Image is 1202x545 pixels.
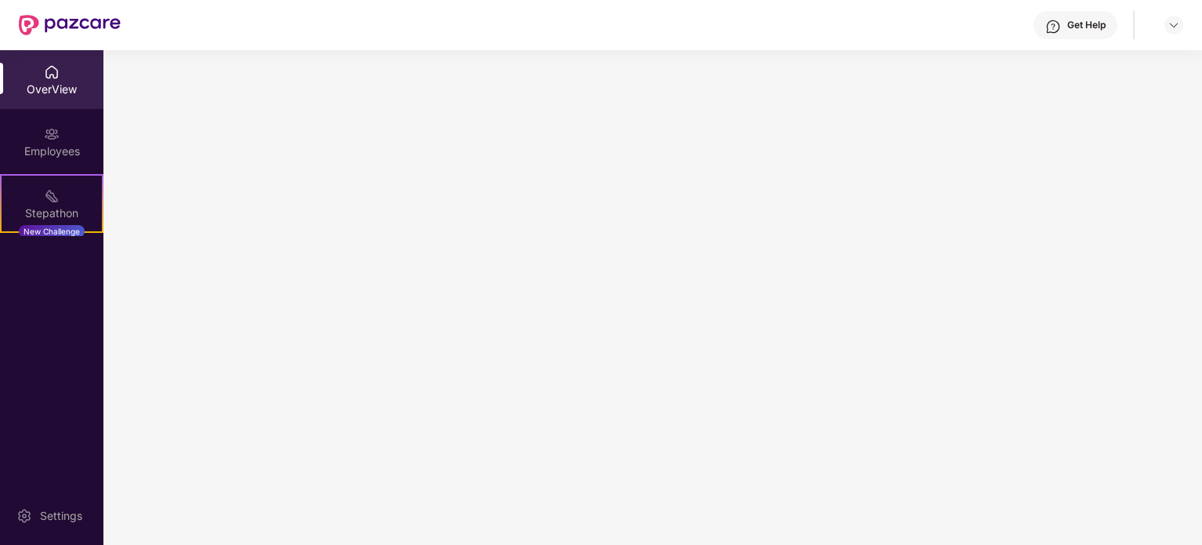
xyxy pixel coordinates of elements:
img: svg+xml;base64,PHN2ZyBpZD0iSGVscC0zMngzMiIgeG1sbnM9Imh0dHA6Ly93d3cudzMub3JnLzIwMDAvc3ZnIiB3aWR0aD... [1045,19,1061,35]
div: New Challenge [19,225,85,238]
div: Stepathon [2,205,102,221]
img: svg+xml;base64,PHN2ZyBpZD0iSG9tZSIgeG1sbnM9Imh0dHA6Ly93d3cudzMub3JnLzIwMDAvc3ZnIiB3aWR0aD0iMjAiIG... [44,64,60,80]
img: svg+xml;base64,PHN2ZyBpZD0iRW1wbG95ZWVzIiB4bWxucz0iaHR0cDovL3d3dy53My5vcmcvMjAwMC9zdmciIHdpZHRoPS... [44,126,60,142]
img: New Pazcare Logo [19,15,121,35]
img: svg+xml;base64,PHN2ZyB4bWxucz0iaHR0cDovL3d3dy53My5vcmcvMjAwMC9zdmciIHdpZHRoPSIyMSIgaGVpZ2h0PSIyMC... [44,188,60,204]
div: Get Help [1067,19,1106,31]
img: svg+xml;base64,PHN2ZyBpZD0iRHJvcGRvd24tMzJ4MzIiIHhtbG5zPSJodHRwOi8vd3d3LnczLm9yZy8yMDAwL3N2ZyIgd2... [1168,19,1180,31]
img: svg+xml;base64,PHN2ZyBpZD0iU2V0dGluZy0yMHgyMCIgeG1sbnM9Imh0dHA6Ly93d3cudzMub3JnLzIwMDAvc3ZnIiB3aW... [16,508,32,524]
div: Settings [35,508,87,524]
